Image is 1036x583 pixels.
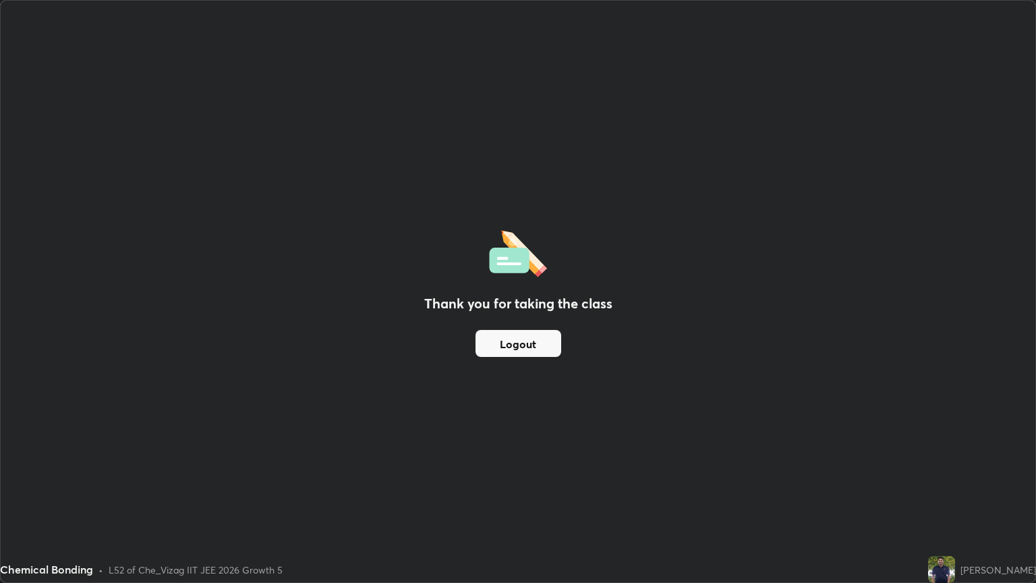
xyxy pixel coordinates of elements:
[960,563,1036,577] div: [PERSON_NAME]
[489,226,547,277] img: offlineFeedback.1438e8b3.svg
[98,563,103,577] div: •
[928,556,955,583] img: 62d1efffd37040b885fa3e8d7df1966b.jpg
[424,294,612,314] h2: Thank you for taking the class
[109,563,283,577] div: L52 of Che_Vizag IIT JEE 2026 Growth 5
[476,330,561,357] button: Logout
